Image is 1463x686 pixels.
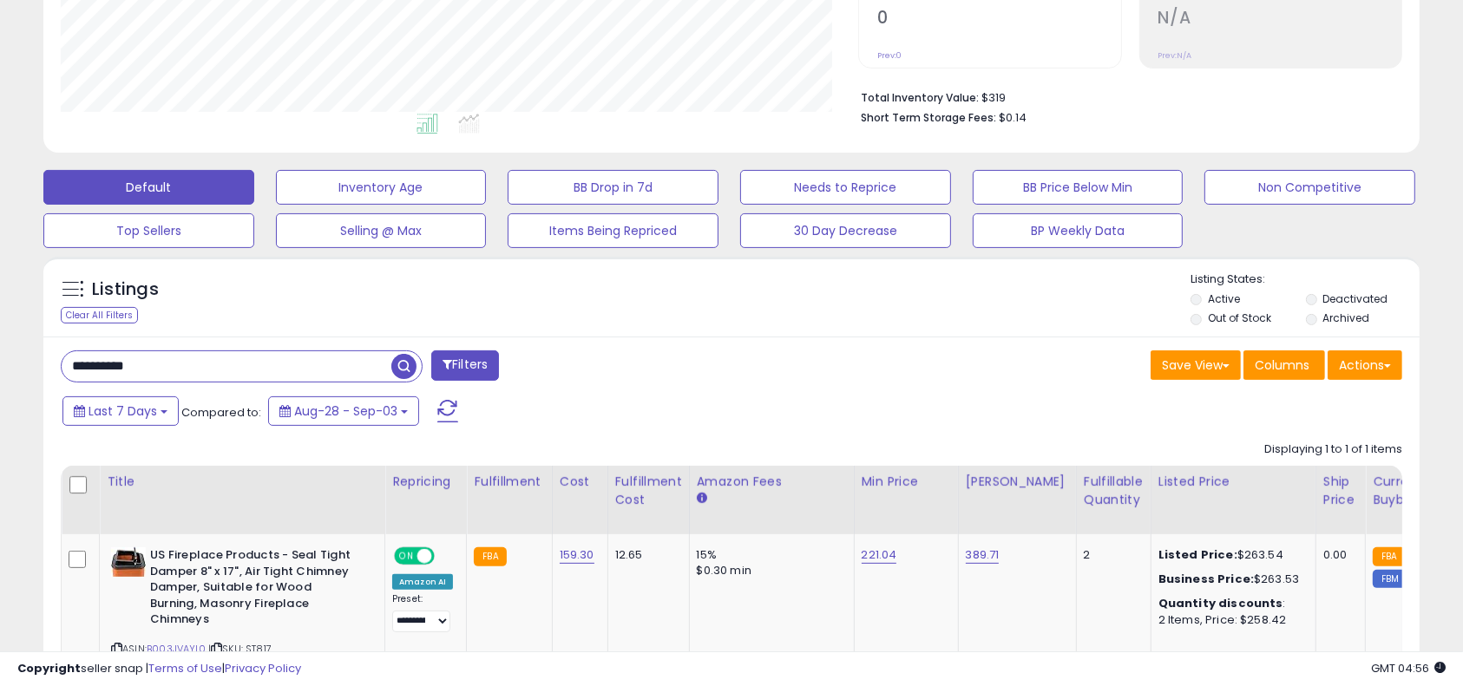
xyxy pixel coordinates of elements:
div: 0.00 [1323,547,1352,563]
span: 2025-09-11 04:56 GMT [1371,660,1446,676]
div: $263.53 [1158,572,1302,587]
div: $0.30 min [697,563,841,578]
div: Fulfillment Cost [615,473,682,509]
b: Listed Price: [1158,546,1237,563]
b: Short Term Storage Fees: [861,110,996,125]
a: 389.71 [966,546,1000,564]
span: OFF [432,549,460,564]
small: FBA [1373,547,1405,566]
button: BB Drop in 7d [508,170,718,205]
div: Preset: [392,593,453,632]
strong: Copyright [17,660,81,676]
small: Amazon Fees. [697,491,707,506]
button: Aug-28 - Sep-03 [268,396,419,426]
b: Quantity discounts [1158,595,1283,611]
button: Last 7 Days [62,396,179,426]
div: Displaying 1 to 1 of 1 items [1264,441,1402,458]
b: Business Price: [1158,571,1254,587]
span: Last 7 Days [89,402,157,420]
div: [PERSON_NAME] [966,473,1069,491]
b: Total Inventory Value: [861,90,979,105]
button: Top Sellers [43,213,254,248]
h5: Listings [92,278,159,302]
a: 221.04 [862,546,897,564]
a: 159.30 [560,546,594,564]
li: $319 [861,86,1389,107]
button: Save View [1151,350,1241,380]
small: FBM [1373,570,1407,588]
div: Listed Price [1158,473,1309,491]
div: 12.65 [615,547,676,563]
button: Items Being Repriced [508,213,718,248]
div: Ship Price [1323,473,1358,509]
button: Inventory Age [276,170,487,205]
span: Compared to: [181,404,261,421]
small: Prev: N/A [1158,50,1192,61]
small: Prev: 0 [877,50,902,61]
div: Current Buybox Price [1373,473,1462,509]
h2: 0 [877,8,1120,31]
div: Cost [560,473,600,491]
div: Amazon Fees [697,473,847,491]
label: Deactivated [1322,291,1388,306]
div: seller snap | | [17,661,301,677]
p: Listing States: [1191,271,1419,288]
button: BB Price Below Min [973,170,1184,205]
a: Terms of Use [148,660,222,676]
div: 2 [1084,547,1138,563]
div: Min Price [862,473,951,491]
img: 31cwzojJN2L._SL40_.jpg [111,547,146,577]
span: | SKU: ST817 [208,642,272,656]
small: FBA [474,547,506,566]
button: Actions [1328,350,1402,380]
button: Default [43,170,254,205]
span: Aug-28 - Sep-03 [294,402,397,420]
span: $0.14 [999,109,1027,126]
button: Filters [431,350,499,381]
span: Columns [1255,356,1309,374]
button: Columns [1243,350,1325,380]
label: Active [1208,291,1240,306]
div: 15% [697,547,841,563]
div: Title [107,473,377,491]
b: US Fireplace Products - Seal Tight Damper 8" x 17", Air Tight Chimney Damper, Suitable for Wood B... [150,547,361,632]
div: Fulfillable Quantity [1084,473,1144,509]
div: Clear All Filters [61,307,138,323]
a: Privacy Policy [225,660,301,676]
div: Amazon AI [392,574,453,590]
button: Needs to Reprice [740,170,951,205]
span: ON [396,549,417,564]
div: Repricing [392,473,459,491]
button: Non Competitive [1204,170,1415,205]
div: Fulfillment [474,473,544,491]
h2: N/A [1158,8,1401,31]
div: 2 Items, Price: $258.42 [1158,612,1302,628]
label: Archived [1322,310,1369,325]
a: B003JVAYI0 [147,642,206,657]
button: Selling @ Max [276,213,487,248]
button: BP Weekly Data [973,213,1184,248]
label: Out of Stock [1208,310,1271,325]
button: 30 Day Decrease [740,213,951,248]
div: : [1158,596,1302,611]
div: $263.54 [1158,547,1302,563]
